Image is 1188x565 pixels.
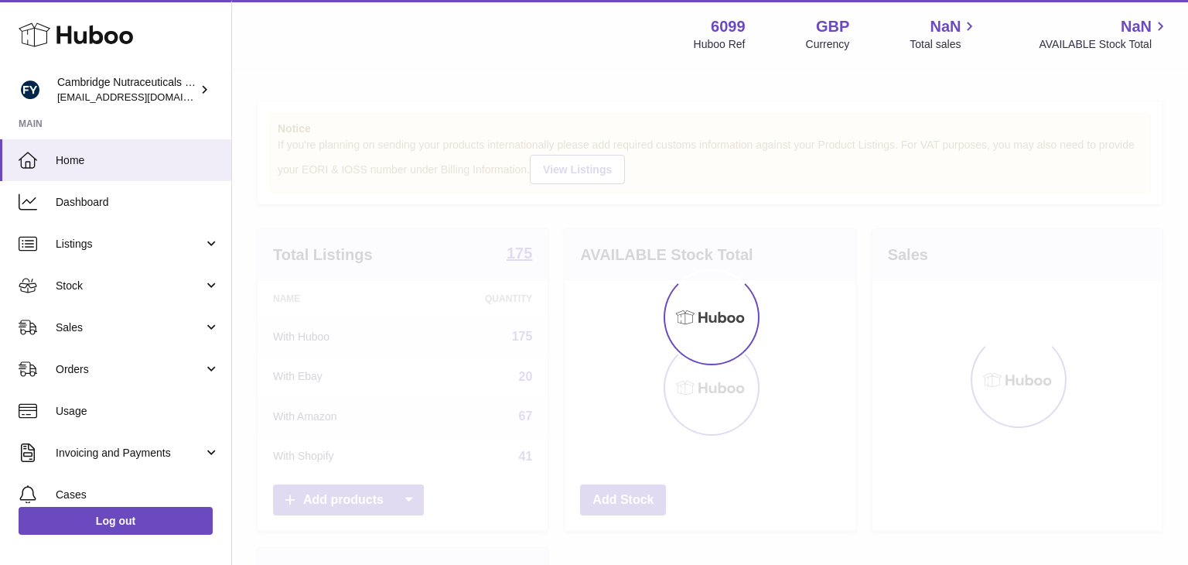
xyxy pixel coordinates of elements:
[910,37,978,52] span: Total sales
[56,362,203,377] span: Orders
[806,37,850,52] div: Currency
[19,507,213,535] a: Log out
[56,446,203,461] span: Invoicing and Payments
[1039,37,1169,52] span: AVAILABLE Stock Total
[711,16,746,37] strong: 6099
[56,488,220,502] span: Cases
[1121,16,1152,37] span: NaN
[57,75,196,104] div: Cambridge Nutraceuticals Ltd
[816,16,849,37] strong: GBP
[56,195,220,210] span: Dashboard
[694,37,746,52] div: Huboo Ref
[56,237,203,252] span: Listings
[56,279,203,293] span: Stock
[910,16,978,52] a: NaN Total sales
[56,153,220,168] span: Home
[19,78,42,101] img: internalAdmin-6099@internal.huboo.com
[1039,16,1169,52] a: NaN AVAILABLE Stock Total
[57,91,227,103] span: [EMAIL_ADDRESS][DOMAIN_NAME]
[56,320,203,335] span: Sales
[930,16,961,37] span: NaN
[56,404,220,419] span: Usage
